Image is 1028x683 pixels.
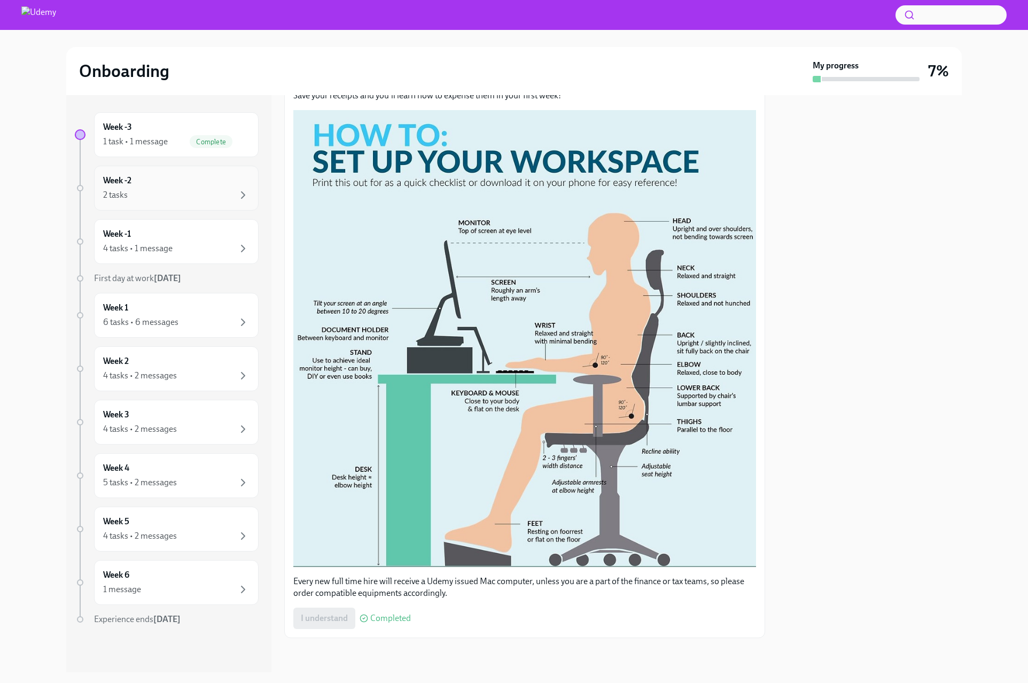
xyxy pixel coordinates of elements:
[103,423,177,435] div: 4 tasks • 2 messages
[103,370,177,382] div: 4 tasks • 2 messages
[75,453,259,498] a: Week 45 tasks • 2 messages
[103,243,173,254] div: 4 tasks • 1 message
[153,614,181,624] strong: [DATE]
[75,507,259,552] a: Week 54 tasks • 2 messages
[75,400,259,445] a: Week 34 tasks • 2 messages
[813,60,859,72] strong: My progress
[103,316,178,328] div: 6 tasks • 6 messages
[103,462,129,474] h6: Week 4
[103,409,129,421] h6: Week 3
[79,60,169,82] h2: Onboarding
[94,614,181,624] span: Experience ends
[94,273,181,283] span: First day at work
[103,355,129,367] h6: Week 2
[75,293,259,338] a: Week 16 tasks • 6 messages
[928,61,949,81] h3: 7%
[103,189,128,201] div: 2 tasks
[103,302,128,314] h6: Week 1
[75,273,259,284] a: First day at work[DATE]
[293,576,756,599] p: Every new full time hire will receive a Udemy issued Mac computer, unless you are a part of the f...
[75,346,259,391] a: Week 24 tasks • 2 messages
[103,569,129,581] h6: Week 6
[75,112,259,157] a: Week -31 task • 1 messageComplete
[103,584,141,595] div: 1 message
[103,136,168,148] div: 1 task • 1 message
[103,530,177,542] div: 4 tasks • 2 messages
[103,121,132,133] h6: Week -3
[103,228,131,240] h6: Week -1
[75,560,259,605] a: Week 61 message
[190,138,232,146] span: Complete
[103,516,129,527] h6: Week 5
[75,219,259,264] a: Week -14 tasks • 1 message
[103,477,177,488] div: 5 tasks • 2 messages
[103,175,131,187] h6: Week -2
[75,166,259,211] a: Week -22 tasks
[293,110,756,568] button: Zoom image
[293,90,756,102] p: Save your receipts and you'll learn how to expense them in your first week!
[154,273,181,283] strong: [DATE]
[370,614,411,623] span: Completed
[21,6,56,24] img: Udemy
